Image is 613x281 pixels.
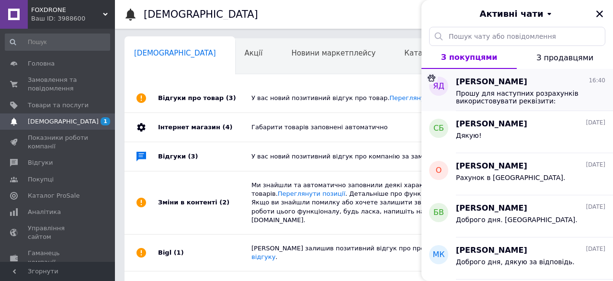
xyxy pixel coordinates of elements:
button: О[PERSON_NAME][DATE]Рахунок в [GEOGRAPHIC_DATA]. [421,153,613,195]
input: Пошук чату або повідомлення [429,27,605,46]
input: Пошук [5,34,110,51]
span: [DEMOGRAPHIC_DATA] [28,117,99,126]
span: Гаманець компанії [28,249,89,266]
button: З продавцями [517,46,613,69]
h1: [DEMOGRAPHIC_DATA] [144,9,258,20]
div: Ваш ID: 3988600 [31,14,115,23]
button: БВ[PERSON_NAME][DATE]Доброго дня. [GEOGRAPHIC_DATA]. [421,195,613,237]
button: СБ[PERSON_NAME][DATE]Дякую! [421,111,613,153]
span: З покупцями [441,53,498,62]
span: (4) [222,124,232,131]
a: Переглянути позиції [278,190,345,197]
span: [PERSON_NAME] [456,119,527,130]
span: Аналітика [28,208,61,216]
span: [DATE] [586,203,605,211]
button: ЯД[PERSON_NAME]16:40Прошу для наступних розрахунків використовувати реквізити: Отримувач: [PERSON... [421,69,613,111]
span: Доброго дня. [GEOGRAPHIC_DATA]. [456,216,578,224]
span: Активні чати [479,8,543,20]
div: Ми знайшли та автоматично заповнили деякі характеристики для ваших товарів. . Детальніше про функ... [251,181,498,225]
span: Доброго дня, дякую за відповідь. [456,258,575,266]
div: У вас новий позитивний відгук про товар. [251,94,498,102]
span: [PERSON_NAME] [456,161,527,172]
div: Відгуки [158,142,251,171]
span: Рахунок в [GEOGRAPHIC_DATA]. [456,174,566,181]
span: (2) [219,199,229,206]
span: Відгуки [28,158,53,167]
div: Габарити товарів заповнені автоматично [251,123,498,132]
span: [PERSON_NAME] [456,203,527,214]
a: Переглянути [389,94,432,101]
span: Прошу для наступних розрахунків використовувати реквізити: Отримувач: [PERSON_NAME] (ЄДРПОУ): 196... [456,90,592,105]
span: [DATE] [586,119,605,127]
span: 1 [101,117,110,125]
span: (3) [226,94,236,101]
span: Дякую! [456,132,482,139]
span: [DEMOGRAPHIC_DATA] [134,49,216,57]
span: Показники роботи компанії [28,134,89,151]
span: Замовлення та повідомлення [28,76,89,93]
span: Каталог ProSale [404,49,464,57]
div: Відгуки про товар [158,84,251,112]
span: [PERSON_NAME] [456,245,527,256]
span: [DATE] [586,161,605,169]
span: FOXDRONE [31,6,103,14]
span: Покупці [28,175,54,184]
button: Активні чати [448,8,586,20]
button: З покупцями [421,46,517,69]
span: МК [432,249,444,260]
span: Товари та послуги [28,101,89,110]
div: Зміни в контенті [158,171,251,234]
span: З продавцями [536,53,593,62]
span: О [436,165,442,176]
span: Каталог ProSale [28,191,79,200]
button: МК[PERSON_NAME][DATE]Доброго дня, дякую за відповідь. [421,237,613,280]
div: Інтернет магазин [158,113,251,142]
span: [PERSON_NAME] [456,77,527,88]
span: Управління сайтом [28,224,89,241]
span: 16:40 [589,77,605,85]
div: Bigl [158,235,251,271]
span: (3) [188,153,198,160]
span: СБ [433,123,444,134]
div: [PERSON_NAME] залишив позитивний відгук про продавця. . [251,244,498,261]
span: ЯД [433,81,444,92]
span: Новини маркетплейсу [291,49,375,57]
span: БВ [433,207,444,218]
button: Закрити [594,8,605,20]
div: У вас новий позитивний відгук про компанію за замовленням 355870653. [251,152,498,161]
span: (1) [174,249,184,256]
span: [DATE] [586,245,605,253]
span: Головна [28,59,55,68]
span: Акції [245,49,263,57]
